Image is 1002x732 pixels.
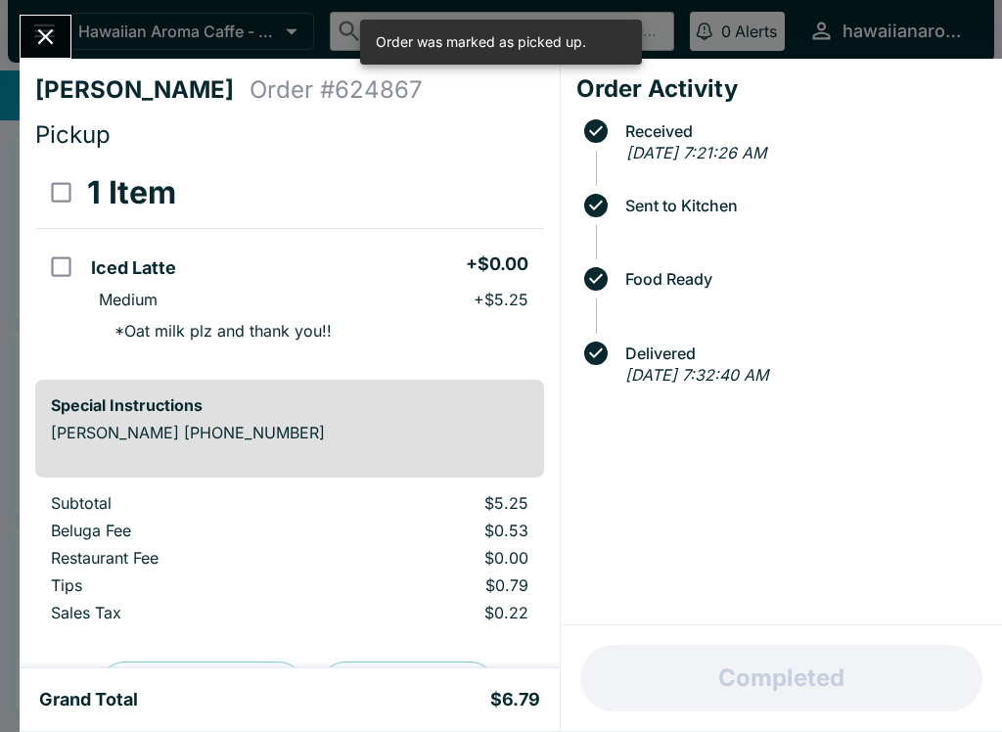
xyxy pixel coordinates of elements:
table: orders table [35,493,544,630]
p: $0.79 [351,575,528,595]
p: Restaurant Fee [51,548,320,568]
p: $5.25 [351,493,528,513]
p: Beluga Fee [51,521,320,540]
p: $0.53 [351,521,528,540]
table: orders table [35,158,544,364]
h5: + $0.00 [466,252,528,276]
h4: [PERSON_NAME] [35,75,250,105]
div: Order was marked as picked up. [376,25,586,59]
button: Close [21,16,70,58]
h5: $6.79 [490,688,540,711]
span: Pickup [35,120,111,149]
span: Received [615,122,986,140]
p: [PERSON_NAME] [PHONE_NUMBER] [51,423,528,442]
h3: 1 Item [87,173,176,212]
span: Sent to Kitchen [615,197,986,214]
button: Print Receipt [320,662,496,712]
p: + $5.25 [474,290,528,309]
p: Subtotal [51,493,320,513]
span: Food Ready [615,270,986,288]
h4: Order # 624867 [250,75,423,105]
em: [DATE] 7:21:26 AM [626,143,766,162]
h6: Special Instructions [51,395,528,415]
p: * Oat milk plz and thank you!! [99,321,332,341]
p: Tips [51,575,320,595]
h5: Grand Total [39,688,138,711]
h4: Order Activity [576,74,986,104]
span: Delivered [615,344,986,362]
p: Sales Tax [51,603,320,622]
button: Preview Receipt [99,662,304,712]
p: $0.00 [351,548,528,568]
em: [DATE] 7:32:40 AM [625,365,768,385]
p: Medium [99,290,158,309]
h5: Iced Latte [91,256,176,280]
p: $0.22 [351,603,528,622]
